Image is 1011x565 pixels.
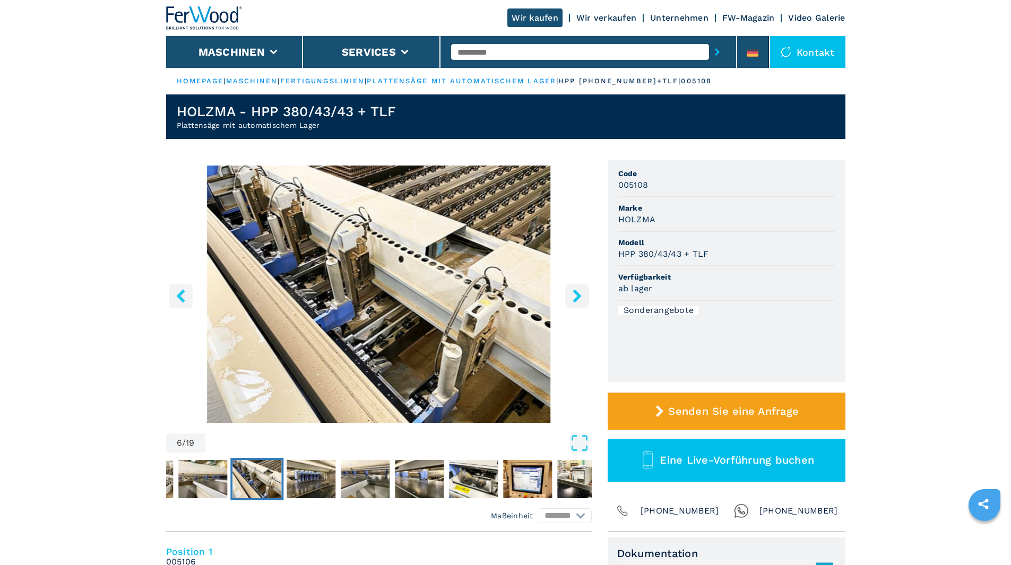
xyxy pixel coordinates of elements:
[576,13,636,23] a: Wir verkaufen
[641,503,719,518] span: [PHONE_NUMBER]
[618,203,835,213] span: Marke
[449,460,498,498] img: 32c485d3273fe0ebac57ab6b3cce94c2
[341,460,390,498] img: 0a1c5b68401fd765238bc5ceb80c21fb
[709,40,725,64] button: submit-button
[14,458,439,500] nav: Thumbnail Navigation
[555,458,608,500] button: Go to Slide 12
[177,77,224,85] a: HOMEPAGE
[178,460,227,498] img: ca2f10625f52236e675e8238beb8a809
[558,76,681,86] p: hpp [PHONE_NUMBER]+tlf |
[177,120,396,131] h2: Plattensäge mit automatischem Lager
[177,439,182,447] span: 6
[365,77,367,85] span: |
[166,166,592,423] img: Plattensäge mit automatischem Lager HOLZMA HPP 380/43/43 + TLF
[668,405,799,418] span: Senden Sie eine Anfrage
[608,393,845,430] button: Senden Sie eine Anfrage
[618,168,835,179] span: Code
[284,458,338,500] button: Go to Slide 7
[176,458,229,500] button: Go to Slide 5
[618,272,835,282] span: Verfügbarkeit
[280,77,365,85] a: fertigungslinien
[650,13,708,23] a: Unternehmen
[759,503,838,518] span: [PHONE_NUMBER]
[722,13,775,23] a: FW-Magazin
[507,8,563,27] a: Wir kaufen
[339,458,392,500] button: Go to Slide 8
[342,46,396,58] button: Services
[503,460,552,498] img: 0dedceb21a429aa0fa0ade206441de45
[166,6,243,30] img: Ferwood
[556,77,558,85] span: |
[182,439,186,447] span: /
[618,282,653,294] h3: ab lager
[608,439,845,482] button: Eine Live-Vorführung buchen
[565,284,589,308] button: right-button
[617,547,836,560] span: Dokumentation
[232,460,281,498] img: a6c60c1a3676ebe42faac2243d1250dd
[501,458,554,500] button: Go to Slide 11
[169,284,193,308] button: left-button
[447,458,500,500] button: Go to Slide 10
[287,460,335,498] img: 71ac15643ac1369c6e4c0491a8361566
[615,503,630,518] img: Phone
[681,76,712,86] p: 005108
[226,77,278,85] a: maschinen
[208,433,589,453] button: Open Fullscreen
[557,460,606,498] img: a447a57c8e936dd8646633f025ddba5b
[970,491,997,517] a: sharethis
[278,77,280,85] span: |
[122,458,175,500] button: Go to Slide 4
[186,439,195,447] span: 19
[770,36,845,68] div: Kontakt
[618,306,699,315] div: Sonderangebote
[618,213,656,225] h3: HOLZMA
[618,248,709,260] h3: HPP 380/43/43 + TLF
[788,13,845,23] a: Video Galerie
[491,510,533,521] em: Maßeinheit
[393,458,446,500] button: Go to Slide 9
[781,47,791,57] img: Kontakt
[395,460,444,498] img: 8b0ccaa03b3fa6e5782dcb1ebb198949
[367,77,556,85] a: plattensäge mit automatischem lager
[124,460,173,498] img: 568767d05079164ffacdeca15cdf6cdb
[734,503,749,518] img: Whatsapp
[223,77,226,85] span: |
[177,103,396,120] h1: HOLZMA - HPP 380/43/43 + TLF
[618,237,835,248] span: Modell
[618,179,649,191] h3: 005108
[966,517,1003,557] iframe: Chat
[230,458,283,500] button: Go to Slide 6
[166,545,592,558] h4: Position 1
[166,166,592,423] div: Go to Slide 6
[660,454,814,466] span: Eine Live-Vorführung buchen
[198,46,265,58] button: Maschinen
